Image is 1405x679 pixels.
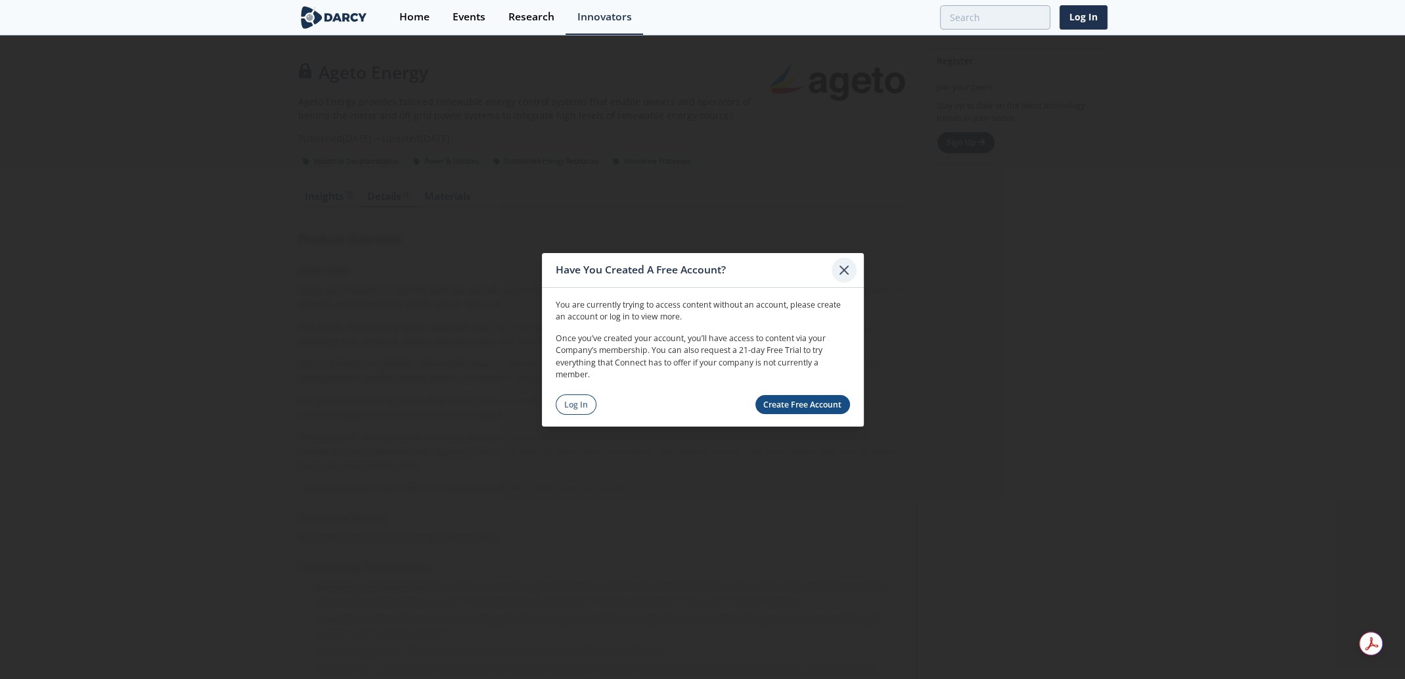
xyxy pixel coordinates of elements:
[556,258,832,283] div: Have You Created A Free Account?
[1350,626,1392,666] iframe: chat widget
[1059,5,1107,30] a: Log In
[556,299,850,323] p: You are currently trying to access content without an account, please create an account or log in...
[556,394,597,415] a: Log In
[755,395,850,414] a: Create Free Account
[577,12,632,22] div: Innovators
[940,5,1050,30] input: Advanced Search
[298,6,370,29] img: logo-wide.svg
[453,12,485,22] div: Events
[556,333,850,381] p: Once you’ve created your account, you’ll have access to content via your Company’s membership. Yo...
[399,12,430,22] div: Home
[508,12,554,22] div: Research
